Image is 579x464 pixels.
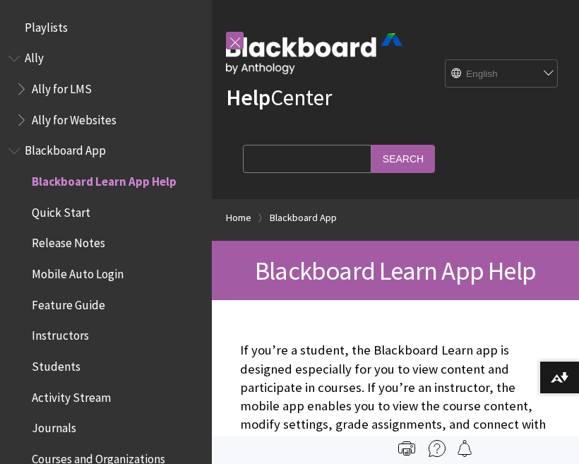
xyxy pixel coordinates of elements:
[32,293,105,312] span: Feature Guide
[32,417,76,436] span: Journals
[32,262,124,281] span: Mobile Auto Login
[226,83,332,112] a: HelpCenter
[32,386,111,405] span: Activity Stream
[32,324,89,343] span: Instructors
[429,440,446,457] img: More help
[8,47,203,132] nav: Book outline for Anthology Ally Help
[398,440,415,457] img: Print
[226,33,402,74] img: Blackboard by Anthology
[270,209,337,227] a: Blackboard App
[240,341,551,452] p: If you’re a student, the Blackboard Learn app is designed especially for you to view content and ...
[32,108,117,127] span: Ally for Websites
[446,60,559,88] select: Site Language Selector
[371,145,435,172] input: Search
[32,355,80,374] span: Students
[25,139,106,158] span: Blackboard App
[25,16,68,35] span: Playlists
[32,169,177,189] span: Blackboard Learn App Help
[226,209,251,227] a: Home
[456,440,473,457] img: Follow this page
[255,254,536,287] span: Blackboard Learn App Help
[32,201,90,220] span: Quick Start
[226,83,270,112] strong: Help
[8,16,203,40] nav: Book outline for Playlists
[32,232,105,251] span: Release Notes
[32,77,92,96] span: Ally for LMS
[25,47,44,66] span: Ally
